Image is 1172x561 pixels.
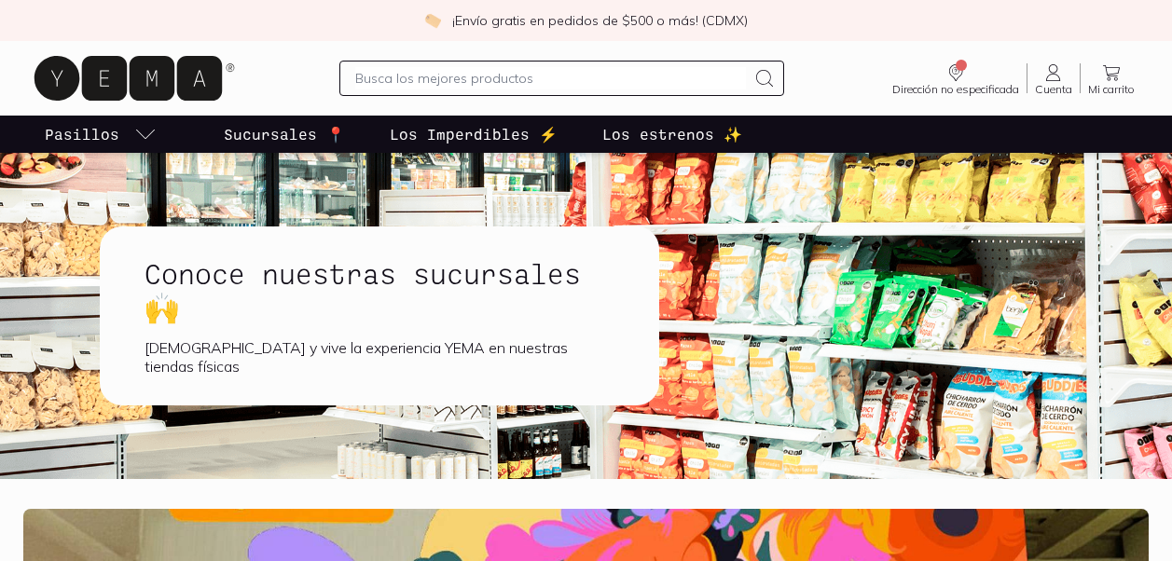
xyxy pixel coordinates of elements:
a: Mi carrito [1081,62,1142,95]
div: [DEMOGRAPHIC_DATA] y vive la experiencia YEMA en nuestras tiendas físicas [145,338,614,376]
p: Los Imperdibles ⚡️ [390,123,558,145]
a: Cuenta [1027,62,1080,95]
h1: Conoce nuestras sucursales 🙌 [145,256,614,323]
a: Sucursales 📍 [220,116,349,153]
span: Mi carrito [1088,84,1135,95]
p: ¡Envío gratis en pedidos de $500 o más! (CDMX) [452,11,748,30]
span: Cuenta [1035,84,1072,95]
a: Dirección no especificada [885,62,1027,95]
img: check [424,12,441,29]
p: Pasillos [45,123,119,145]
p: Sucursales 📍 [224,123,345,145]
input: Busca los mejores productos [355,67,746,89]
a: Los Imperdibles ⚡️ [386,116,561,153]
p: Los estrenos ✨ [602,123,742,145]
a: Los estrenos ✨ [599,116,746,153]
a: pasillo-todos-link [41,116,160,153]
span: Dirección no especificada [892,84,1019,95]
a: Conoce nuestras sucursales 🙌[DEMOGRAPHIC_DATA] y vive la experiencia YEMA en nuestras tiendas fís... [100,226,719,405]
